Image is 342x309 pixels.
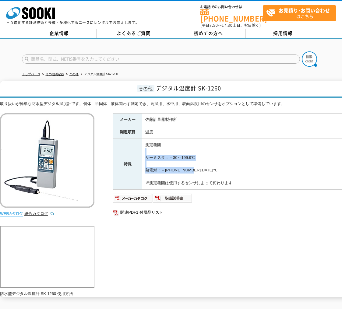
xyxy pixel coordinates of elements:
input: 商品名、型式、NETIS番号を入力してください [22,54,300,64]
span: 17:30 [222,23,233,28]
a: 総合カタログ [24,211,54,216]
th: 測定項目 [113,126,142,139]
a: メーカーカタログ [113,197,153,202]
span: 8:50 [210,23,218,28]
a: 取扱説明書 [153,197,192,202]
a: [PHONE_NUMBER] [200,9,263,22]
img: メーカーカタログ [113,193,153,203]
a: その他 [69,72,79,76]
span: お電話でのお問い合わせは [200,5,263,9]
span: はこちら [266,5,336,21]
a: 初めての方へ [171,29,246,38]
span: (平日 ～ 土日、祝日除く) [200,23,261,28]
a: お見積り･お問い合わせはこちら [263,5,336,21]
th: メーカー [113,113,142,126]
a: 企業情報 [22,29,97,38]
img: 取扱説明書 [153,193,192,203]
span: デジタル温度計 SK-1260 [156,84,221,92]
th: 特長 [113,139,142,190]
a: よくあるご質問 [97,29,171,38]
img: btn_search.png [302,51,317,67]
span: 初めての方へ [194,30,223,37]
a: 採用情報 [246,29,320,38]
p: 日々進化する計測技術と多種・多様化するニーズにレンタルでお応えします。 [6,21,139,24]
a: その他測定器 [46,72,64,76]
span: その他 [137,85,154,92]
li: デジタル温度計 SK-1260 [79,71,118,78]
strong: お見積り･お問い合わせ [279,7,330,14]
a: トップページ [22,72,40,76]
